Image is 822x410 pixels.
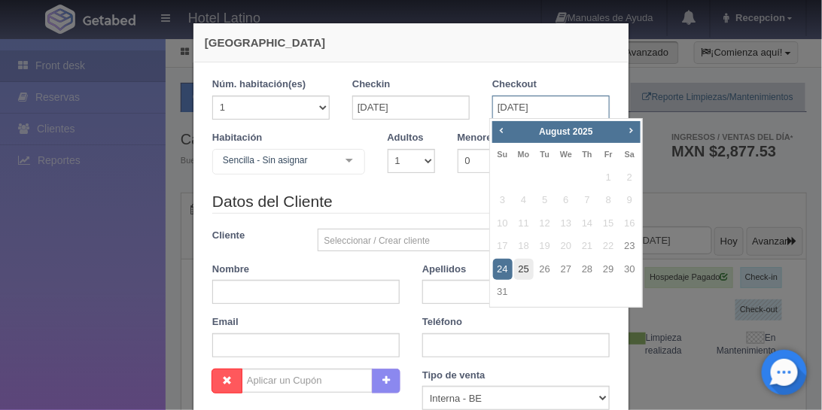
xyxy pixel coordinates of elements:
label: Apellidos [422,263,467,277]
a: 27 [556,259,576,281]
span: Sunday [498,150,508,159]
span: 7 [577,190,597,211]
span: Friday [604,150,613,159]
label: Checkout [492,77,537,92]
label: Núm. habitación(es) [212,77,306,92]
span: 21 [577,235,597,257]
span: 13 [556,213,576,235]
label: Habitación [212,131,262,145]
span: 3 [493,190,513,211]
span: 17 [493,235,513,257]
input: DD-MM-AAAA [492,96,610,120]
span: 14 [577,213,597,235]
span: 22 [598,235,618,257]
span: Thursday [583,150,592,159]
input: DD-MM-AAAA [352,96,470,120]
label: Adultos [388,131,424,145]
legend: Datos del Cliente [212,190,610,214]
span: 5 [535,190,555,211]
span: 9 [620,190,640,211]
span: Prev [495,124,507,136]
span: 10 [493,213,513,235]
span: Tuesday [540,150,550,159]
label: Teléfono [422,315,462,330]
a: Next [623,123,639,139]
label: Email [212,315,239,330]
span: 12 [535,213,555,235]
a: 31 [493,281,513,303]
span: Next [625,124,637,136]
span: 8 [598,190,618,211]
span: Wednesday [560,150,572,159]
label: Cliente [201,229,306,243]
span: Sencilla - Sin asignar [219,153,334,168]
h4: [GEOGRAPHIC_DATA] [205,35,617,50]
a: Prev [494,123,510,139]
a: 25 [514,259,534,281]
span: 4 [514,190,534,211]
span: 2025 [573,126,593,137]
label: Checkin [352,77,391,92]
label: Menores [458,131,498,145]
a: 30 [620,259,640,281]
span: 6 [556,190,576,211]
span: Saturday [625,150,635,159]
input: Aplicar un Cupón [242,369,373,393]
a: Seleccionar / Crear cliente [318,229,610,251]
span: 19 [535,235,555,257]
span: Seleccionar / Crear cliente [324,229,590,252]
a: 28 [577,259,597,281]
a: 29 [598,259,618,281]
span: 18 [514,235,534,257]
span: Monday [518,150,530,159]
span: 15 [598,213,618,235]
label: Nombre [212,263,249,277]
span: 2 [620,167,640,189]
label: Tipo de venta [422,369,486,383]
span: 16 [620,213,640,235]
a: 24 [493,259,513,281]
a: 23 [620,235,640,257]
span: August [539,126,570,137]
span: 1 [598,167,618,189]
a: 26 [535,259,555,281]
span: 20 [556,235,576,257]
span: 11 [514,213,534,235]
